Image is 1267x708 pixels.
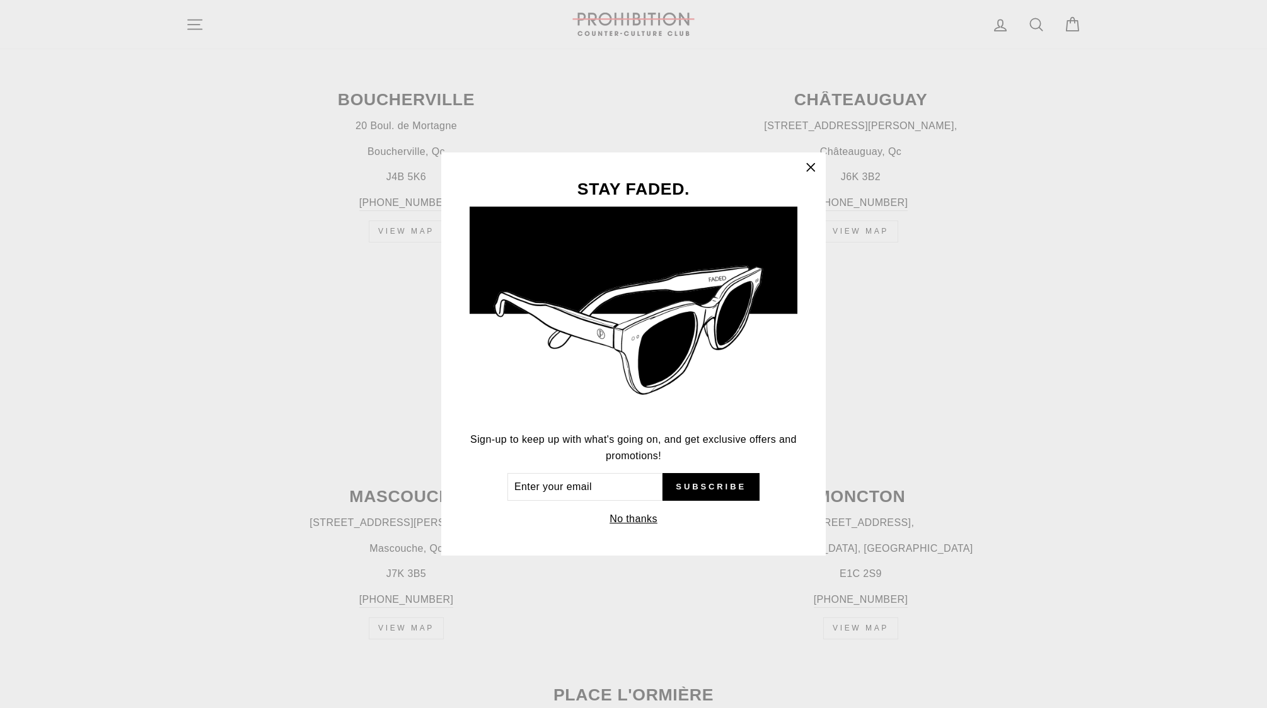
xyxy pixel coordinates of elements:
[662,473,760,501] button: Subscribe
[606,510,661,528] button: No thanks
[507,473,662,501] input: Enter your email
[470,181,797,198] h3: STAY FADED.
[470,431,797,464] p: Sign-up to keep up with what's going on, and get exclusive offers and promotions!
[676,481,746,493] span: Subscribe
